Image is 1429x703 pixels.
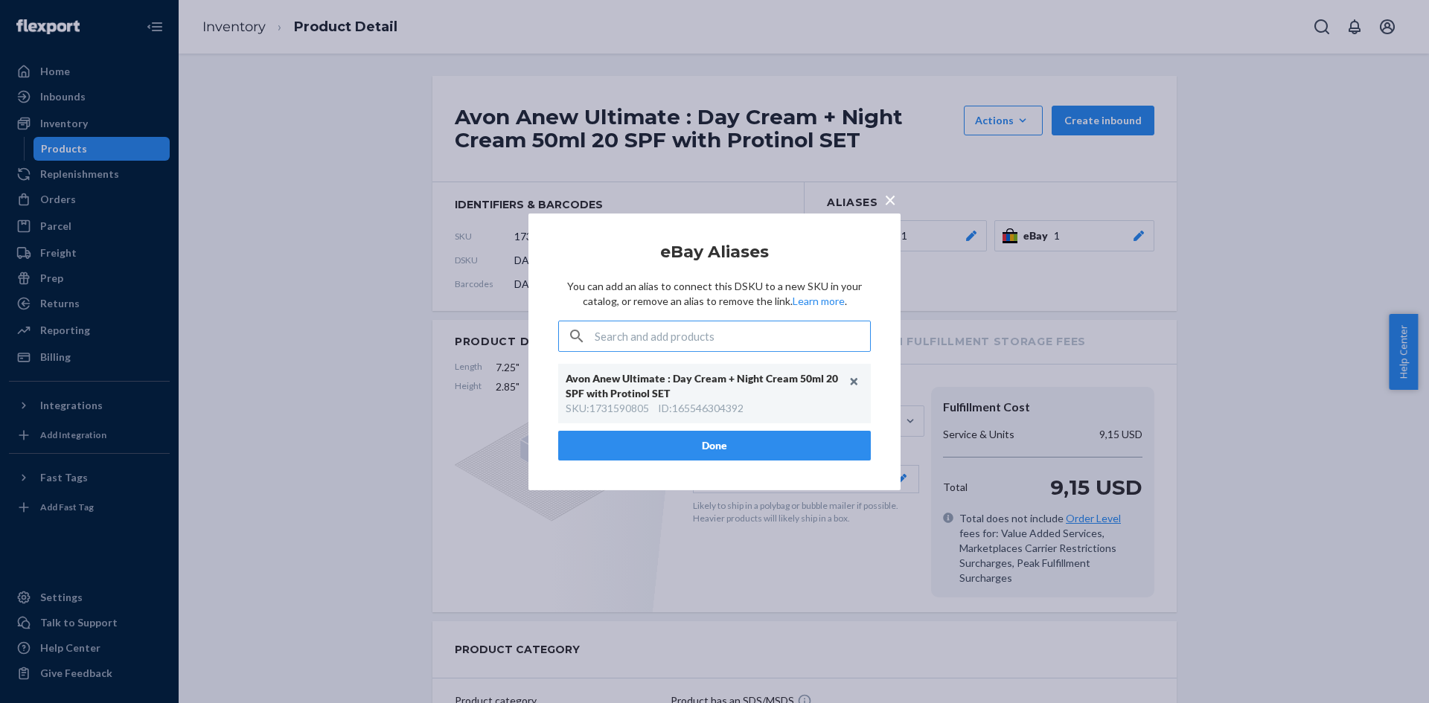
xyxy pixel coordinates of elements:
[884,186,896,211] span: ×
[558,279,871,309] p: You can add an alias to connect this DSKU to a new SKU in your catalog, or remove an alias to rem...
[658,401,744,416] div: ID : 165546304392
[595,321,870,351] input: Search and add products
[558,243,871,260] h2: eBay Aliases
[558,431,871,460] button: Done
[793,295,845,307] a: Learn more
[566,371,848,401] div: Avon Anew Ultimate : Day Cream + Night Cream 50ml 20 SPF with Protinol SET
[566,401,649,416] div: SKU : 1731590805
[843,370,866,393] button: Unlink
